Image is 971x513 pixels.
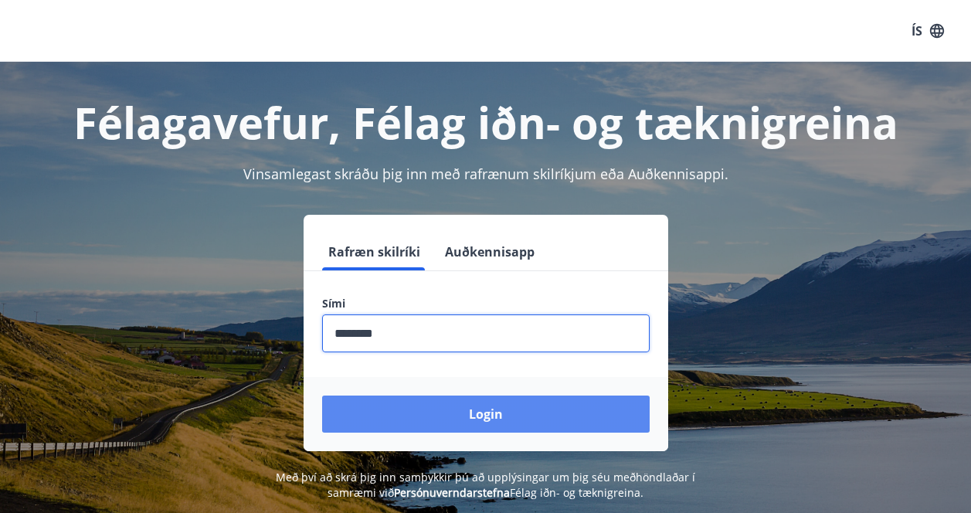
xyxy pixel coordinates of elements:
button: ÍS [903,17,952,45]
button: Auðkennisapp [439,233,541,270]
h1: Félagavefur, Félag iðn- og tæknigreina [19,93,952,151]
button: Rafræn skilríki [322,233,426,270]
span: Vinsamlegast skráðu þig inn með rafrænum skilríkjum eða Auðkennisappi. [243,165,728,183]
button: Login [322,396,650,433]
span: Með því að skrá þig inn samþykkir þú að upplýsingar um þig séu meðhöndlaðar í samræmi við Félag i... [276,470,695,500]
a: Persónuverndarstefna [394,485,510,500]
label: Sími [322,296,650,311]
